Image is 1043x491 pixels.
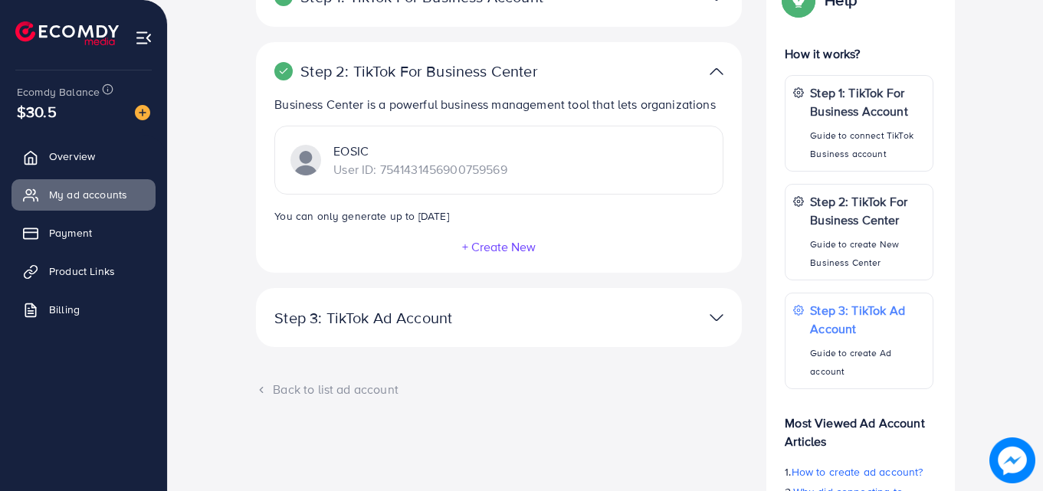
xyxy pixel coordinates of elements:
[274,62,566,80] p: Step 2: TikTok For Business Center
[989,437,1035,483] img: image
[256,381,742,398] div: Back to list ad account
[333,160,507,178] p: User ID: 7541431456900759569
[461,240,536,254] button: + Create New
[810,192,925,229] p: Step 2: TikTok For Business Center
[11,141,156,172] a: Overview
[290,145,321,175] img: TikTok partner
[710,61,723,83] img: TikTok partner
[135,29,153,47] img: menu
[49,264,115,279] span: Product Links
[810,235,925,272] p: Guide to create New Business Center
[792,464,923,480] span: How to create ad account?
[810,344,925,381] p: Guide to create Ad account
[785,44,933,63] p: How it works?
[11,294,156,325] a: Billing
[810,126,925,163] p: Guide to connect TikTok Business account
[17,84,100,100] span: Ecomdy Balance
[785,401,933,450] p: Most Viewed Ad Account Articles
[274,95,723,113] p: Business Center is a powerful business management tool that lets organizations
[11,256,156,286] a: Product Links
[274,208,448,223] small: You can only generate up to [DATE]
[135,105,150,120] img: image
[274,309,566,327] p: Step 3: TikTok Ad Account
[49,225,92,241] span: Payment
[17,100,57,123] span: $30.5
[810,301,925,338] p: Step 3: TikTok Ad Account
[810,83,925,120] p: Step 1: TikTok For Business Account
[49,149,95,164] span: Overview
[11,179,156,210] a: My ad accounts
[49,302,80,317] span: Billing
[15,21,119,45] img: logo
[710,306,723,329] img: TikTok partner
[49,187,127,202] span: My ad accounts
[785,463,933,481] p: 1.
[333,142,507,160] p: EOSIC
[11,218,156,248] a: Payment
